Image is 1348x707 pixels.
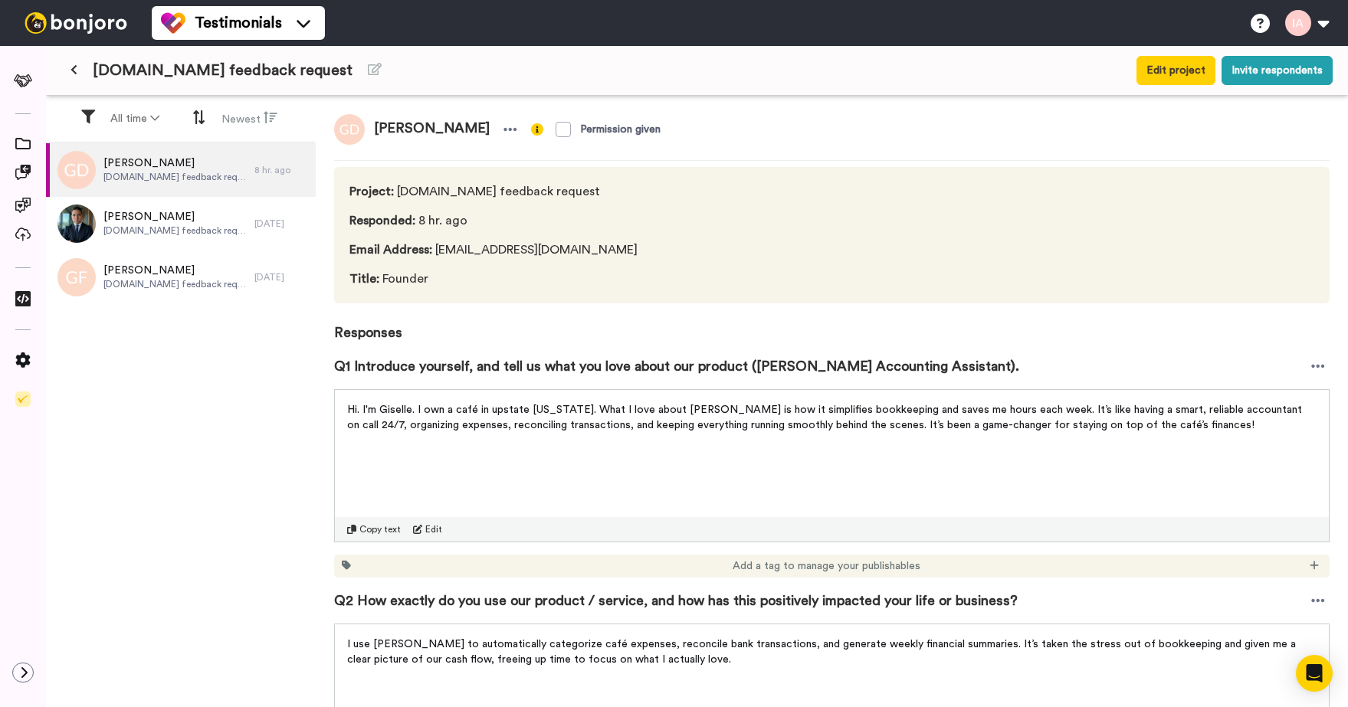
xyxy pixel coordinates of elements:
[46,197,316,250] a: [PERSON_NAME][DOMAIN_NAME] feedback request[DATE]
[103,278,247,290] span: [DOMAIN_NAME] feedback request
[57,258,96,296] img: gf.png
[57,151,96,189] img: gd.png
[93,60,353,81] span: [DOMAIN_NAME] feedback request
[46,143,316,197] a: [PERSON_NAME][DOMAIN_NAME] feedback request8 hr. ago
[46,250,316,304] a: [PERSON_NAME][DOMAIN_NAME] feedback request[DATE]
[349,241,648,259] span: [EMAIL_ADDRESS][DOMAIN_NAME]
[359,523,401,535] span: Copy text
[347,404,1305,430] span: Hi. I'm Giselle. I own a café in upstate [US_STATE]. What I love about [PERSON_NAME] is how it si...
[212,104,287,133] button: Newest
[349,182,648,201] span: [DOMAIN_NAME] feedback request
[349,185,394,198] span: Project :
[349,273,379,285] span: Title :
[334,355,1019,377] span: Q1 Introduce yourself, and tell us what you love about our product ([PERSON_NAME] Accounting Assi...
[161,11,185,35] img: tm-color.svg
[1296,655,1333,692] div: Open Intercom Messenger
[195,12,282,34] span: Testimonials
[580,122,661,137] div: Permission given
[347,639,1299,665] span: I use [PERSON_NAME] to automatically categorize café expenses, reconcile bank transactions, and g...
[15,391,31,407] img: Checklist.svg
[57,205,96,243] img: f98f9ed0-9bcf-474d-beb9-1a68c5907d59.jpeg
[103,263,247,278] span: [PERSON_NAME]
[349,244,432,256] span: Email Address :
[254,164,308,176] div: 8 hr. ago
[254,218,308,230] div: [DATE]
[531,123,543,136] img: info-yellow.svg
[425,523,442,535] span: Edit
[349,270,648,288] span: Founder
[349,214,415,227] span: Responded :
[1222,56,1333,85] button: Invite respondents
[103,224,247,237] span: [DOMAIN_NAME] feedback request
[733,558,920,574] span: Add a tag to manage your publishables
[254,271,308,283] div: [DATE]
[334,114,365,145] img: gd.png
[365,114,499,145] span: [PERSON_NAME]
[1136,56,1215,85] button: Edit project
[103,155,247,171] span: [PERSON_NAME]
[349,211,648,230] span: 8 hr. ago
[101,105,169,133] button: All time
[334,590,1018,611] span: Q2 How exactly do you use our product / service, and how has this positively impacted your life o...
[103,209,247,224] span: [PERSON_NAME]
[103,171,247,183] span: [DOMAIN_NAME] feedback request
[334,303,1330,343] span: Responses
[18,12,133,34] img: bj-logo-header-white.svg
